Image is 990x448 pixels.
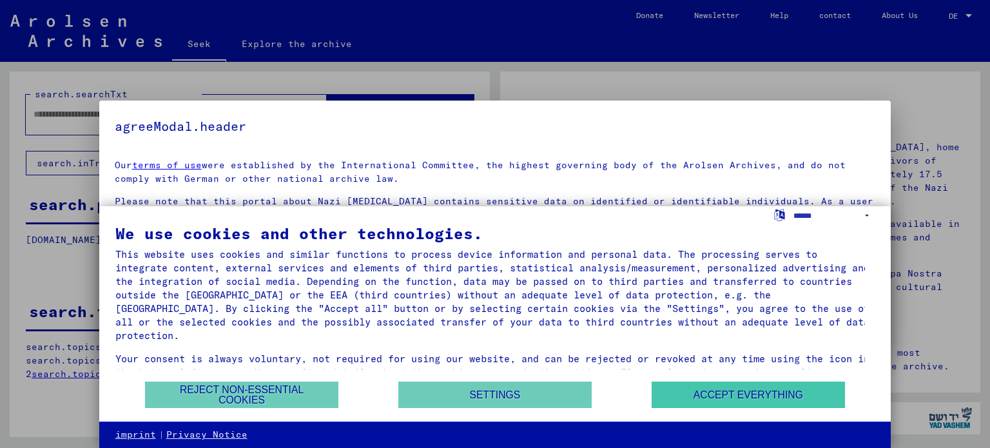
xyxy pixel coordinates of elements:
[115,118,246,134] font: agreeModal.header
[470,389,521,400] font: Settings
[115,353,869,378] font: Your consent is always voluntary, not required for using our website, and can be rejected or revo...
[115,159,846,184] font: were established by the International Committee, the highest governing body of the Arolsen Archiv...
[166,429,247,440] font: Privacy Notice
[115,195,873,248] font: Please note that this portal about Nazi [MEDICAL_DATA] contains sensitive data on identified or i...
[115,159,132,171] font: Our
[115,224,483,243] font: We use cookies and other technologies.
[180,384,304,405] font: Reject non-essential cookies
[132,159,202,171] a: terms of use
[773,208,786,220] label: Select language
[115,248,869,342] font: This website uses cookies and similar functions to process device information and personal data. ...
[115,429,156,440] font: imprint
[694,389,803,400] font: Accept everything
[793,206,875,225] select: Select language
